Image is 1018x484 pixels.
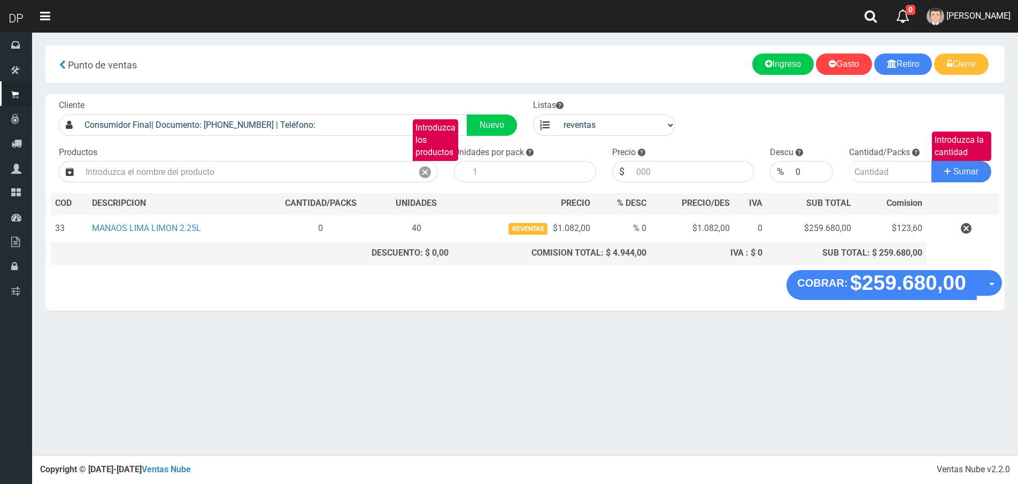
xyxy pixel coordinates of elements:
[612,147,636,159] label: Precio
[80,161,413,182] input: Introduzca el nombre del producto
[380,214,453,242] td: 40
[849,147,910,159] label: Cantidad/Packs
[261,214,380,242] td: 0
[467,161,596,182] input: 1
[790,161,833,182] input: 000
[767,214,856,242] td: $259.680,00
[508,223,547,234] span: reventas
[59,147,97,159] label: Productos
[946,11,1011,21] span: [PERSON_NAME]
[771,247,922,259] div: SUB TOTAL: $ 259.680,00
[806,197,851,210] span: SUB TOTAL
[953,167,978,176] span: Sumar
[937,464,1010,476] div: Ventas Nube v2.2.0
[682,198,730,208] span: PRECIO/DES
[927,7,944,25] img: User Image
[413,119,458,162] label: Introduzca los productos
[457,247,646,259] div: COMISION TOTAL: $ 4.944,00
[453,214,595,242] td: $1.082,00
[850,271,966,294] strong: $259.680,00
[931,161,991,182] button: Sumar
[797,277,847,289] strong: COBRAR:
[261,193,380,214] th: CANTIDAD/PACKS
[595,214,651,242] td: % 0
[51,214,88,242] td: 33
[934,53,989,75] a: Cierre
[107,198,146,208] span: CRIPCION
[752,53,814,75] a: Ingreso
[855,214,927,242] td: $123,60
[612,161,631,182] div: $
[266,247,449,259] div: DESCUENTO: $ 0,00
[816,53,872,75] a: Gasto
[88,193,261,214] th: DES
[906,5,915,15] span: 0
[533,99,564,112] label: Listas
[631,161,754,182] input: 000
[617,198,646,208] span: % DESC
[651,214,734,242] td: $1.082,00
[786,270,977,300] button: COBRAR: $259.680,00
[59,99,84,112] label: Cliente
[770,147,793,159] label: Descu
[849,161,932,182] input: Cantidad
[874,53,932,75] a: Retiro
[932,132,991,162] label: Introduzca la cantidad
[380,193,453,214] th: UNIDADES
[655,247,762,259] div: IVA : $ 0
[79,114,467,136] input: Consumidor Final
[142,464,191,474] a: Ventas Nube
[734,214,766,242] td: 0
[467,114,517,136] a: Nuevo
[92,223,201,233] a: MANAOS LIMA LIMON 2.25L
[561,197,590,210] span: PRECIO
[68,59,137,71] span: Punto de ventas
[749,198,762,208] span: IVA
[454,147,524,159] label: Unidades por pack
[886,197,922,210] span: Comision
[51,193,88,214] th: COD
[40,464,191,474] strong: Copyright © [DATE]-[DATE]
[770,161,790,182] div: %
